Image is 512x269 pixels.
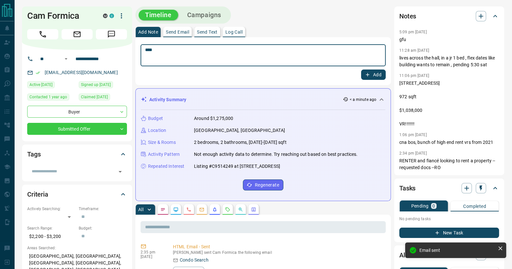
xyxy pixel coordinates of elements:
svg: Listing Alerts [212,207,217,212]
p: Log Call [225,30,243,34]
p: Send Text [197,30,218,34]
span: Claimed [DATE] [81,94,108,100]
button: Add [361,70,386,80]
h1: Cam Formica [27,11,93,21]
button: Timeline [139,10,178,20]
p: Budget: [79,225,127,231]
svg: Emails [199,207,204,212]
div: Buyer [27,106,127,118]
button: New Task [399,228,499,238]
p: Location [148,127,166,134]
p: Listing #C9514249 at [STREET_ADDRESS] [194,163,280,170]
p: All [138,207,143,212]
div: Notes [399,8,499,24]
p: [DATE] [141,254,163,259]
svg: Agent Actions [251,207,256,212]
svg: Email Verified [36,70,40,75]
span: Active [DATE] [29,81,52,88]
p: RENTER and fiancé looking to rent a property -- requested docs --RO [399,157,499,171]
p: Activity Pattern [148,151,180,158]
p: 11:28 am [DATE] [399,48,429,53]
a: [EMAIL_ADDRESS][DOMAIN_NAME] [45,70,118,75]
button: Open [116,167,125,176]
p: < a minute ago [349,97,376,102]
p: Activity Summary [149,96,186,103]
p: HTML Email - Sent [173,243,383,250]
p: $2,200 - $3,200 [27,231,75,242]
h2: Alerts [399,250,416,260]
p: 2 bedrooms, 2 bathrooms, [DATE]-[DATE] sqft [194,139,287,146]
p: Send Email [166,30,189,34]
div: Thu May 30 2024 [27,93,75,102]
p: gfu [399,36,499,43]
span: Contacted 1 year ago [29,94,67,100]
div: mrloft.ca [103,14,108,18]
p: Add Note [138,30,158,34]
p: Completed [463,204,486,209]
p: No pending tasks [399,214,499,224]
p: Around $1,275,000 [194,115,233,122]
p: Repeated Interest [148,163,184,170]
p: 11:06 pm [DATE] [399,73,429,78]
div: Criteria [27,187,127,202]
div: Tue Jan 09 2024 [79,93,127,102]
p: [PERSON_NAME] sent Cam Formica the following email [173,250,383,255]
svg: Opportunities [238,207,243,212]
div: Email sent [419,248,495,253]
span: Call [27,29,58,39]
p: [STREET_ADDRESS] 972 sqft $1,038,000 VR!!!!!!! [399,80,499,127]
p: Timeframe: [79,206,127,212]
svg: Notes [160,207,165,212]
p: Actively Searching: [27,206,75,212]
p: Budget [148,115,163,122]
button: Regenerate [243,179,283,190]
svg: Lead Browsing Activity [173,207,178,212]
p: cna bos, bunch of high end rent vrs from 2021 [399,139,499,146]
span: Email [62,29,93,39]
div: Tags [27,146,127,162]
p: Pending [411,204,428,208]
div: Submitted Offer [27,123,127,135]
p: Condo Search [180,257,209,264]
span: Signed up [DATE] [81,81,111,88]
p: 2:35 pm [141,250,163,254]
h2: Criteria [27,189,48,199]
p: 5:09 pm [DATE] [399,30,427,34]
p: Not enough activity data to determine. Try reaching out based on best practices. [194,151,358,158]
div: Mon Oct 28 2024 [27,81,75,90]
button: Open [62,55,70,63]
button: Campaigns [181,10,228,20]
div: Alerts [399,247,499,263]
p: 2:34 pm [DATE] [399,151,427,156]
div: condos.ca [109,14,114,18]
h2: Notes [399,11,416,21]
p: Size & Rooms [148,139,176,146]
p: 1:06 pm [DATE] [399,133,427,137]
h2: Tasks [399,183,415,193]
div: Activity Summary< a minute ago [141,94,385,106]
div: Wed Sep 11 2019 [79,81,127,90]
svg: Requests [225,207,230,212]
span: Message [96,29,127,39]
p: [GEOGRAPHIC_DATA], [GEOGRAPHIC_DATA] [194,127,285,134]
p: Search Range: [27,225,75,231]
p: Areas Searched: [27,245,127,251]
p: 0 [432,204,435,208]
div: Tasks [399,180,499,196]
h2: Tags [27,149,40,159]
p: lives across the hall, in a jr 1 bed , flex dates like building wants to remain , pending 5:30 sat [399,55,499,68]
svg: Calls [186,207,191,212]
